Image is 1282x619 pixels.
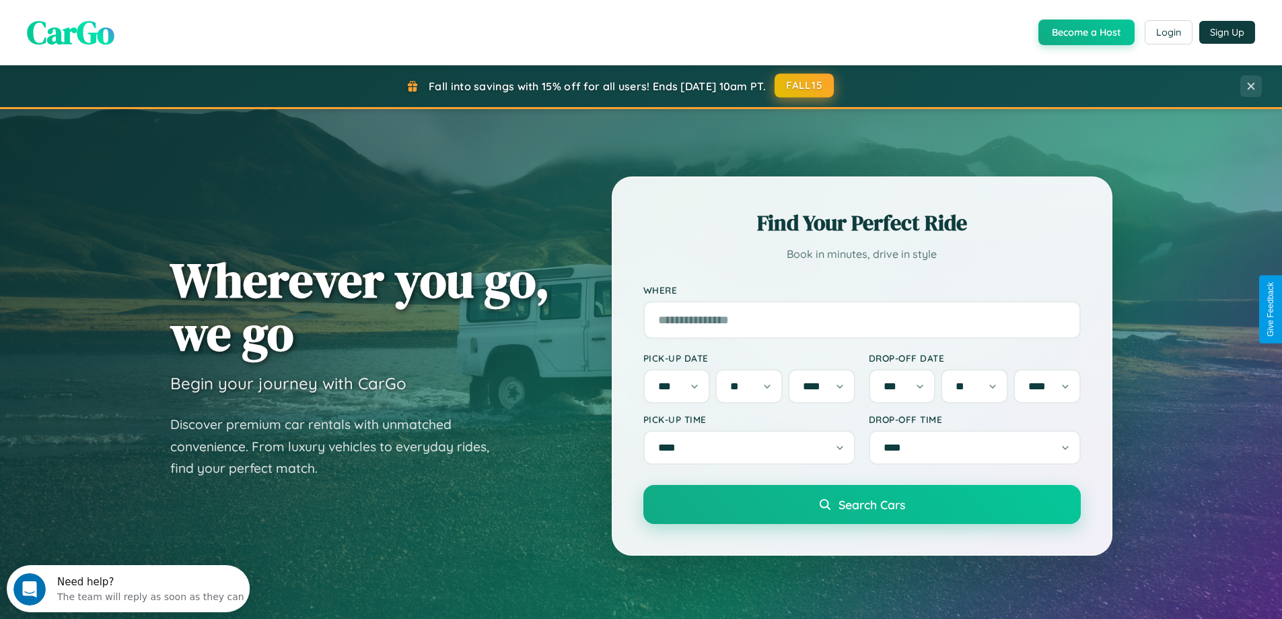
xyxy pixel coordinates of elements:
[50,22,238,36] div: The team will reply as soon as they can
[170,253,550,360] h1: Wherever you go, we go
[869,414,1081,425] label: Drop-off Time
[429,79,766,93] span: Fall into savings with 15% off for all users! Ends [DATE] 10am PT.
[170,373,406,393] h3: Begin your journey with CarGo
[50,11,238,22] div: Need help?
[1038,20,1135,45] button: Become a Host
[13,573,46,606] iframe: Intercom live chat
[775,73,834,98] button: FALL15
[869,352,1081,364] label: Drop-off Date
[839,497,905,512] span: Search Cars
[643,284,1081,296] label: Where
[1266,282,1275,337] div: Give Feedback
[7,565,250,612] iframe: Intercom live chat discovery launcher
[643,485,1081,524] button: Search Cars
[1145,20,1192,44] button: Login
[643,245,1081,264] p: Book in minutes, drive in style
[643,208,1081,238] h2: Find Your Perfect Ride
[5,5,250,42] div: Open Intercom Messenger
[170,414,507,480] p: Discover premium car rentals with unmatched convenience. From luxury vehicles to everyday rides, ...
[643,352,855,364] label: Pick-up Date
[1199,21,1255,44] button: Sign Up
[27,10,114,55] span: CarGo
[643,414,855,425] label: Pick-up Time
